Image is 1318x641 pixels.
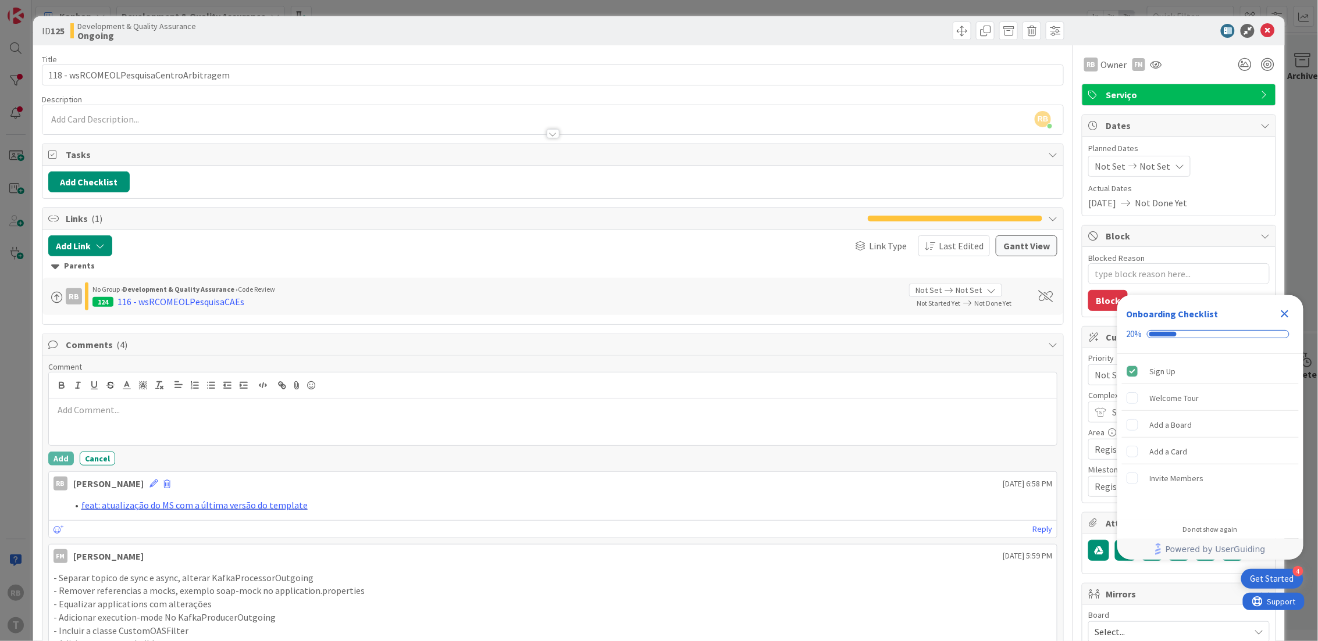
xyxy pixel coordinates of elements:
span: Not Done Yet [1135,196,1187,210]
div: FM [1132,58,1145,71]
div: [PERSON_NAME] [73,477,144,490]
div: RB [54,477,67,490]
div: Close Checklist [1276,305,1294,323]
span: Registos [1095,478,1244,495]
span: Support [24,2,53,16]
span: Registo Comercial [1095,441,1244,457]
a: Reply [1032,522,1052,536]
div: Get Started [1251,573,1294,585]
span: Last Edited [939,239,984,253]
span: Select... [1095,624,1244,640]
div: RB [1084,58,1098,71]
div: Checklist Container [1117,295,1303,560]
div: Add a Card [1150,445,1188,459]
input: type card name here... [42,65,1064,85]
div: Footer [1117,539,1303,560]
div: Area [1088,428,1270,436]
div: Add a Board is incomplete. [1122,412,1299,438]
div: 124 [92,297,113,307]
p: - Remover referencias a mocks, exemplo soap-mock no application.properties [54,584,1053,597]
span: RB [1035,111,1051,127]
span: Dates [1106,119,1255,133]
span: Tasks [66,148,1043,162]
div: Add a Card is incomplete. [1122,439,1299,464]
span: Comments [66,338,1043,352]
span: Board [1088,611,1109,619]
span: Custom Fields [1106,330,1255,344]
label: Blocked Reason [1088,253,1145,263]
a: feat: atualização do MS com a última versão do template [81,499,308,511]
span: Not Done Yet [974,299,1011,307]
span: Attachments [1106,516,1255,530]
div: [PERSON_NAME] [73,549,144,563]
span: Not Started Yet [917,299,960,307]
a: Powered by UserGuiding [1123,539,1298,560]
button: Add Checklist [48,171,130,192]
span: Code Review [238,285,275,293]
p: - Incluir a classe CustomOASFilter [54,624,1053,638]
label: Title [42,54,57,65]
span: Link Type [869,239,907,253]
span: Comment [48,361,82,372]
div: Add a Board [1150,418,1192,432]
span: [DATE] 6:58 PM [1003,478,1052,490]
div: Open Get Started checklist, remaining modules: 4 [1241,569,1303,589]
button: Block [1088,290,1128,311]
button: Cancel [80,452,115,465]
button: Last Edited [918,235,990,256]
span: Not Set [916,284,942,296]
div: Checklist progress: 20% [1127,329,1294,339]
div: Do not show again [1183,525,1238,534]
b: Ongoing [77,31,196,40]
span: Links [66,212,863,225]
div: Welcome Tour [1150,391,1199,405]
div: 20% [1127,329,1142,339]
span: Owner [1100,58,1127,71]
div: Parents [51,260,1055,273]
span: No Group › [92,285,123,293]
div: 116 - wsRCOMEOLPesquisaCAEs [117,295,244,309]
b: Development & Quality Assurance › [123,285,238,293]
div: Complexidade [1088,391,1270,399]
div: 4 [1293,566,1303,576]
span: Development & Quality Assurance [77,22,196,31]
div: Invite Members [1150,471,1204,485]
span: Block [1106,229,1255,243]
button: Add Link [48,235,112,256]
div: Sign Up [1150,364,1176,378]
span: Planned Dates [1088,142,1270,155]
span: [DATE] 5:59 PM [1003,550,1052,562]
span: [DATE] [1088,196,1116,210]
div: Priority [1088,354,1270,362]
span: Description [42,94,82,105]
div: RB [66,288,82,305]
span: Serviço [1106,88,1255,102]
span: ( 4 ) [116,339,127,350]
div: Welcome Tour is incomplete. [1122,385,1299,411]
span: Not Set [956,284,982,296]
div: Sign Up is complete. [1122,359,1299,384]
div: Invite Members is incomplete. [1122,465,1299,491]
span: Mirrors [1106,587,1255,601]
p: - Adicionar execution-mode No KafkaProducerOutgoing [54,611,1053,624]
span: Not Set [1139,159,1170,173]
div: FM [54,549,67,563]
p: - Equalizar applications com alterações [54,597,1053,611]
button: Add [48,452,74,465]
span: Not Set [1095,367,1244,383]
span: Actual Dates [1088,182,1270,195]
span: ID [42,24,65,38]
div: Checklist items [1117,354,1303,517]
span: Not Set [1095,159,1125,173]
span: Small [1112,404,1244,420]
div: Milestone [1088,465,1270,474]
span: ( 1 ) [91,213,102,224]
span: Powered by UserGuiding [1166,542,1266,556]
button: Gantt View [996,235,1057,256]
div: Onboarding Checklist [1127,307,1219,321]
b: 125 [51,25,65,37]
p: - Separar topico de sync e async, alterar KafkaProcessorOutgoing [54,571,1053,585]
